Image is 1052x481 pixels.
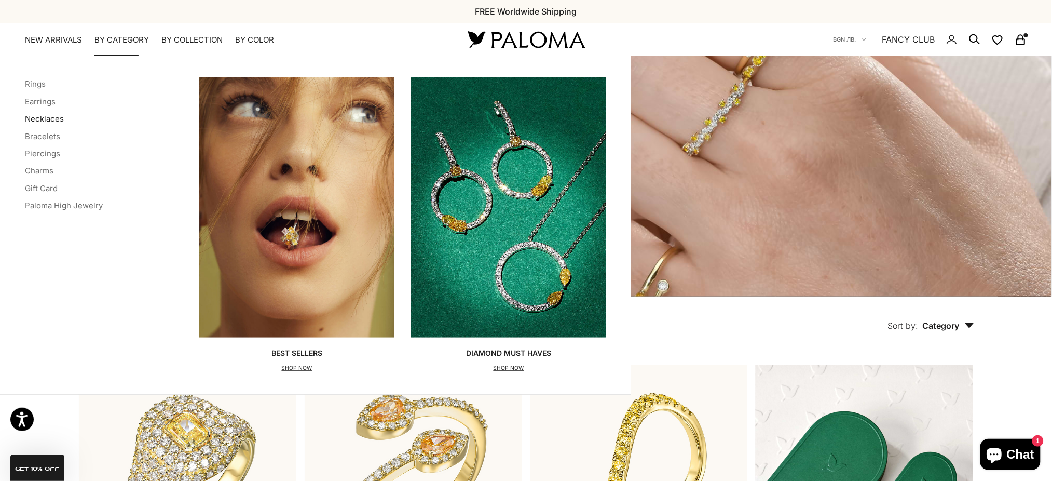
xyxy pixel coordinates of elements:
[25,35,82,45] a: NEW ARRIVALS
[475,5,577,18] p: FREE Worldwide Shipping
[25,201,103,210] a: Paloma High Jewelry
[864,297,998,340] button: Sort by: Category
[10,455,64,481] div: GET 10% Off
[411,77,606,373] a: Diamond Must HavesSHOP NOW
[888,320,919,331] span: Sort by:
[923,320,974,331] span: Category
[161,35,223,45] summary: By Collection
[834,35,867,44] button: BGN лв.
[25,35,443,45] nav: Primary navigation
[199,77,394,373] a: Best SellersSHOP NOW
[25,97,56,106] a: Earrings
[25,149,60,158] a: Piercings
[834,23,1027,56] nav: Secondary navigation
[235,35,274,45] summary: By Color
[271,348,322,358] p: Best Sellers
[25,183,58,193] a: Gift Card
[25,166,53,176] a: Charms
[25,79,46,89] a: Rings
[882,33,935,46] a: FANCY CLUB
[834,35,856,44] span: BGN лв.
[16,466,60,472] span: GET 10% Off
[466,363,551,373] p: SHOP NOW
[271,363,322,373] p: SHOP NOW
[25,114,64,124] a: Necklaces
[25,131,60,141] a: Bracelets
[466,348,551,358] p: Diamond Must Haves
[977,439,1044,473] inbox-online-store-chat: Shopify online store chat
[94,35,149,45] summary: By Category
